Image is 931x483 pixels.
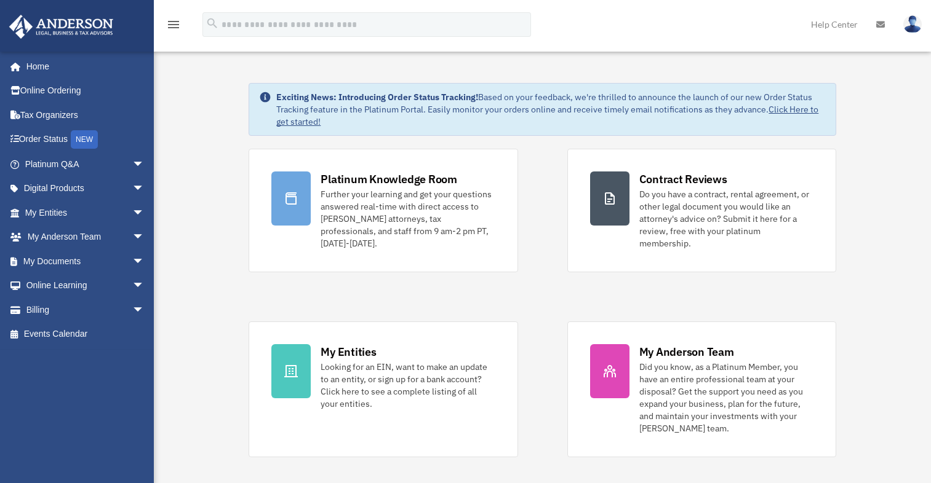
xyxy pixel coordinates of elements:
a: Events Calendar [9,322,163,347]
strong: Exciting News: Introducing Order Status Tracking! [276,92,478,103]
span: arrow_drop_down [132,297,157,323]
a: Platinum Q&Aarrow_drop_down [9,152,163,176]
a: Platinum Knowledge Room Further your learning and get your questions answered real-time with dire... [249,149,517,272]
div: Looking for an EIN, want to make an update to an entity, or sign up for a bank account? Click her... [321,361,495,410]
a: Billingarrow_drop_down [9,297,163,322]
a: My Entitiesarrow_drop_down [9,200,163,225]
img: Anderson Advisors Platinum Portal [6,15,117,39]
a: My Documentsarrow_drop_down [9,249,163,273]
a: My Entities Looking for an EIN, want to make an update to an entity, or sign up for a bank accoun... [249,321,517,457]
span: arrow_drop_down [132,225,157,250]
span: arrow_drop_down [132,176,157,202]
div: NEW [71,130,98,149]
a: Digital Productsarrow_drop_down [9,176,163,201]
a: Contract Reviews Do you have a contract, rental agreement, or other legal document you would like... [567,149,836,272]
span: arrow_drop_down [132,152,157,177]
a: Tax Organizers [9,103,163,127]
div: Platinum Knowledge Room [321,171,457,187]
span: arrow_drop_down [132,200,157,226]
div: My Anderson Team [639,344,734,359]
div: Did you know, as a Platinum Member, you have an entire professional team at your disposal? Get th... [639,361,813,434]
a: menu [166,22,181,32]
div: Based on your feedback, we're thrilled to announce the launch of our new Order Status Tracking fe... [276,91,825,128]
a: My Anderson Teamarrow_drop_down [9,225,163,249]
div: Contract Reviews [639,171,727,187]
a: Home [9,54,157,79]
span: arrow_drop_down [132,273,157,299]
div: Further your learning and get your questions answered real-time with direct access to [PERSON_NAM... [321,188,495,249]
i: menu [166,17,181,32]
span: arrow_drop_down [132,249,157,274]
img: User Pic [903,15,922,33]
a: My Anderson Team Did you know, as a Platinum Member, you have an entire professional team at your... [567,321,836,457]
div: Do you have a contract, rental agreement, or other legal document you would like an attorney's ad... [639,188,813,249]
a: Online Ordering [9,79,163,103]
i: search [206,17,219,30]
a: Order StatusNEW [9,127,163,152]
div: My Entities [321,344,376,359]
a: Click Here to get started! [276,104,818,127]
a: Online Learningarrow_drop_down [9,273,163,298]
